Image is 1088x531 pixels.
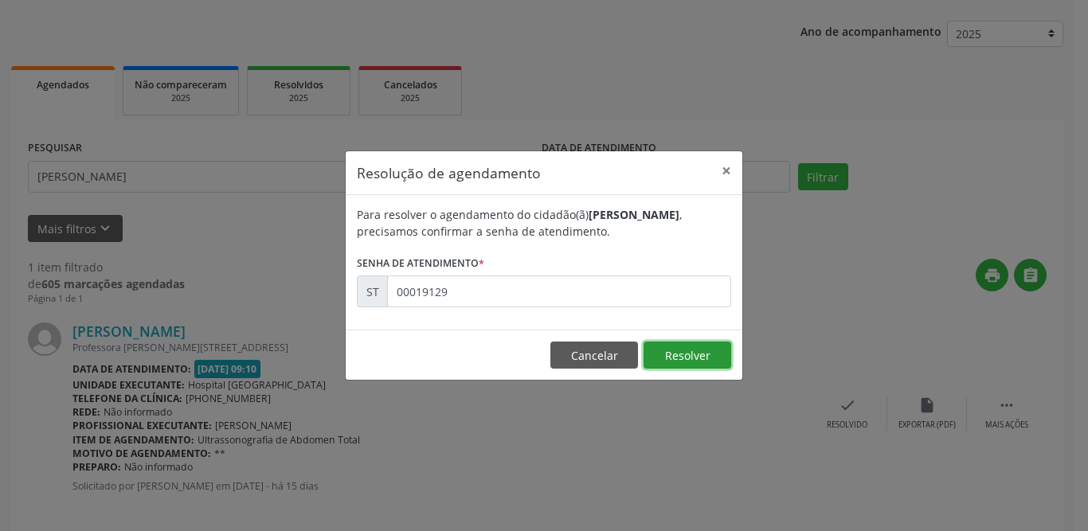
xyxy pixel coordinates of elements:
button: Resolver [644,342,731,369]
label: Senha de atendimento [357,251,484,275]
div: Para resolver o agendamento do cidadão(ã) , precisamos confirmar a senha de atendimento. [357,206,731,240]
b: [PERSON_NAME] [589,207,679,222]
button: Close [710,151,742,190]
h5: Resolução de agendamento [357,162,541,183]
button: Cancelar [550,342,638,369]
div: ST [357,275,388,307]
